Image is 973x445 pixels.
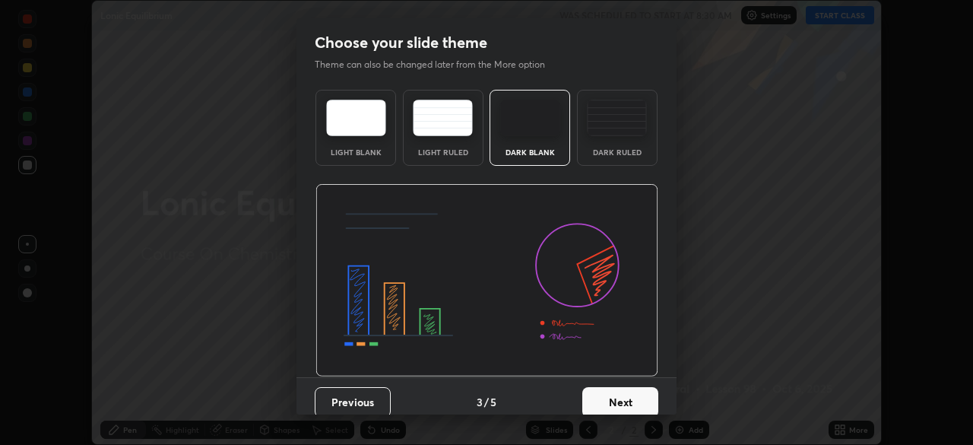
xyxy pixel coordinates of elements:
img: darkThemeBanner.d06ce4a2.svg [315,184,658,377]
img: darkTheme.f0cc69e5.svg [500,100,560,136]
button: Next [582,387,658,418]
div: Light Blank [325,148,386,156]
div: Light Ruled [413,148,474,156]
button: Previous [315,387,391,418]
h4: 5 [490,394,496,410]
div: Dark Ruled [587,148,648,156]
h4: / [484,394,489,410]
img: lightTheme.e5ed3b09.svg [326,100,386,136]
h2: Choose your slide theme [315,33,487,52]
h4: 3 [477,394,483,410]
div: Dark Blank [499,148,560,156]
img: lightRuledTheme.5fabf969.svg [413,100,473,136]
p: Theme can also be changed later from the More option [315,58,561,72]
img: darkRuledTheme.de295e13.svg [587,100,647,136]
